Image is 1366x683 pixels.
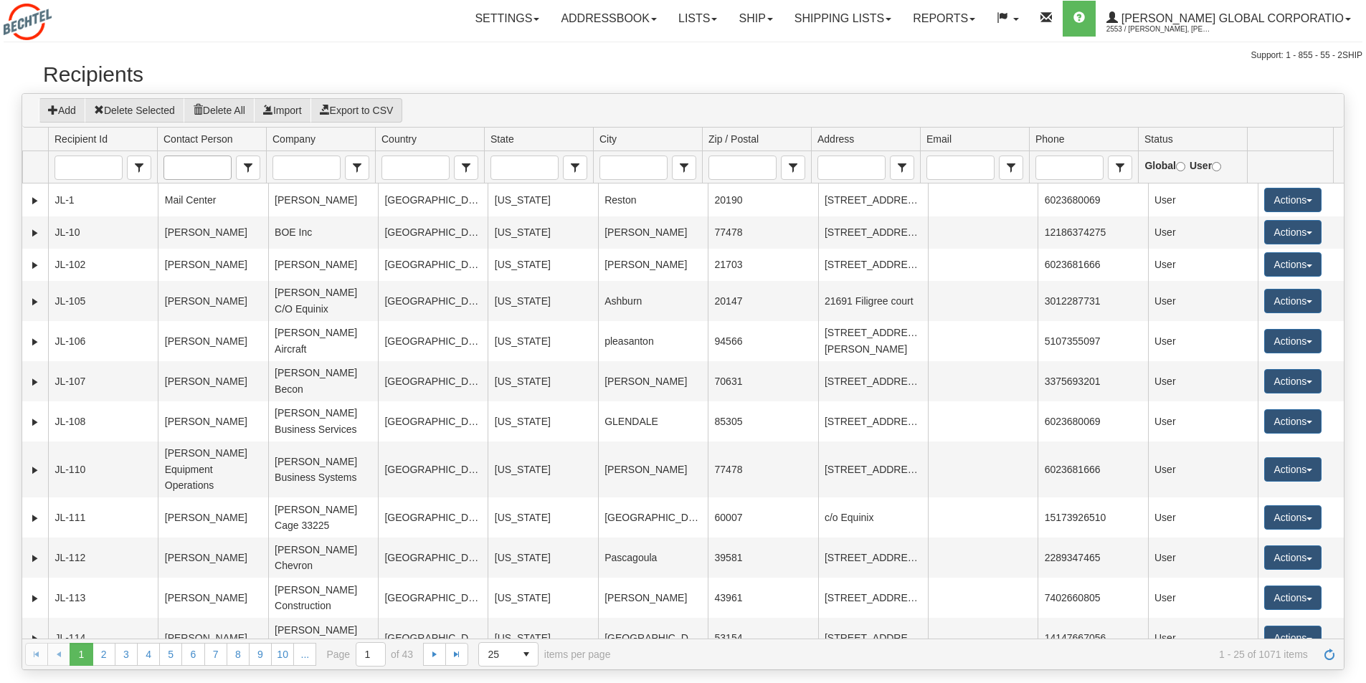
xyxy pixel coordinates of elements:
td: filter cell [1247,151,1333,183]
td: [PERSON_NAME] [598,216,708,249]
td: User [1148,497,1258,538]
input: Company [273,156,339,179]
td: [STREET_ADDRESS] [818,441,928,497]
span: Address [817,132,854,146]
span: Page of 43 [326,642,413,667]
td: [PERSON_NAME] Construction [268,578,378,618]
td: [PERSON_NAME] Construction [268,618,378,658]
td: [GEOGRAPHIC_DATA] [378,281,488,321]
input: Global [1176,162,1185,171]
td: User [1148,361,1258,401]
td: 70631 [708,361,817,401]
td: 77478 [708,216,817,249]
a: 2 [93,643,115,666]
td: 6023681666 [1038,249,1147,281]
a: Expand [28,591,42,606]
input: Address [818,156,884,179]
a: Expand [28,631,42,646]
span: Email [999,156,1023,180]
button: Actions [1264,289,1322,313]
td: [PERSON_NAME] [158,249,267,281]
span: select [891,156,914,179]
span: items per page [478,642,610,667]
td: [US_STATE] [488,401,597,441]
td: User [1148,401,1258,441]
td: JL-114 [48,618,158,658]
td: JL-112 [48,538,158,578]
td: [PERSON_NAME] [158,538,267,578]
td: Ashburn [598,281,708,321]
span: Zip / Postal [708,132,759,146]
td: 21691 Filigree court [818,281,928,321]
td: User [1148,281,1258,321]
input: Page 1 [356,643,385,666]
span: Address [890,156,914,180]
td: [PERSON_NAME] [158,618,267,658]
iframe: chat widget [1333,268,1365,414]
a: 6 [181,643,204,666]
button: Delete Selected [85,98,184,123]
td: 12186374275 [1038,216,1147,249]
input: User [1212,162,1221,171]
a: Shipping lists [784,1,902,37]
span: State [490,132,514,146]
span: Country [381,132,417,146]
a: 3 [115,643,138,666]
td: filter cell [702,151,811,183]
td: [STREET_ADDRESS] [818,578,928,618]
td: [PERSON_NAME] [158,361,267,401]
td: JL-108 [48,401,158,441]
td: [GEOGRAPHIC_DATA] [378,361,488,401]
td: User [1148,578,1258,618]
td: 3375693201 [1038,361,1147,401]
button: Actions [1264,220,1322,244]
td: [GEOGRAPHIC_DATA] [378,216,488,249]
input: Zip / Postal [709,156,775,179]
span: select [128,156,151,179]
a: ... [293,643,316,666]
td: filter cell [48,151,157,183]
td: [STREET_ADDRESS][PERSON_NAME] [818,321,928,361]
a: Expand [28,511,42,525]
a: Reports [902,1,986,37]
button: Actions [1264,329,1322,353]
span: 1 - 25 of 1071 items [630,649,1307,660]
td: [PERSON_NAME] [598,361,708,401]
button: Actions [1264,545,1322,570]
input: Email [927,156,993,179]
a: Expand [28,463,42,477]
span: Status [1144,132,1173,146]
td: JL-105 [48,281,158,321]
td: [PERSON_NAME] Business Services [268,401,378,441]
td: [GEOGRAPHIC_DATA] [378,249,488,281]
a: 10 [271,643,294,666]
span: Phone [1035,132,1064,146]
td: 53154 [708,618,817,658]
span: 2553 / [PERSON_NAME], [PERSON_NAME] [1106,22,1214,37]
input: Contact Person [164,156,230,179]
td: pleasanton [598,321,708,361]
td: [US_STATE] [488,361,597,401]
input: Country [382,156,448,179]
td: [PERSON_NAME] Aircraft [268,321,378,361]
td: filter cell [1029,151,1138,183]
td: 6023681666 [1038,441,1147,497]
td: [GEOGRAPHIC_DATA] [378,401,488,441]
button: Actions [1264,505,1322,530]
button: Add [39,98,85,123]
td: c/o Equinix [818,497,928,538]
span: select [455,156,478,179]
td: [PERSON_NAME] [158,578,267,618]
span: select [346,156,369,179]
a: Addressbook [550,1,668,37]
td: 85305 [708,401,817,441]
td: [PERSON_NAME] Chevron [268,538,378,578]
button: Actions [1264,586,1322,610]
td: Mail Center [158,183,267,216]
td: 21703 [708,249,817,281]
span: City [599,132,617,146]
td: 2289347465 [1038,538,1147,578]
span: select [1000,156,1023,179]
td: 6023680069 [1038,401,1147,441]
td: JL-1 [48,183,158,216]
